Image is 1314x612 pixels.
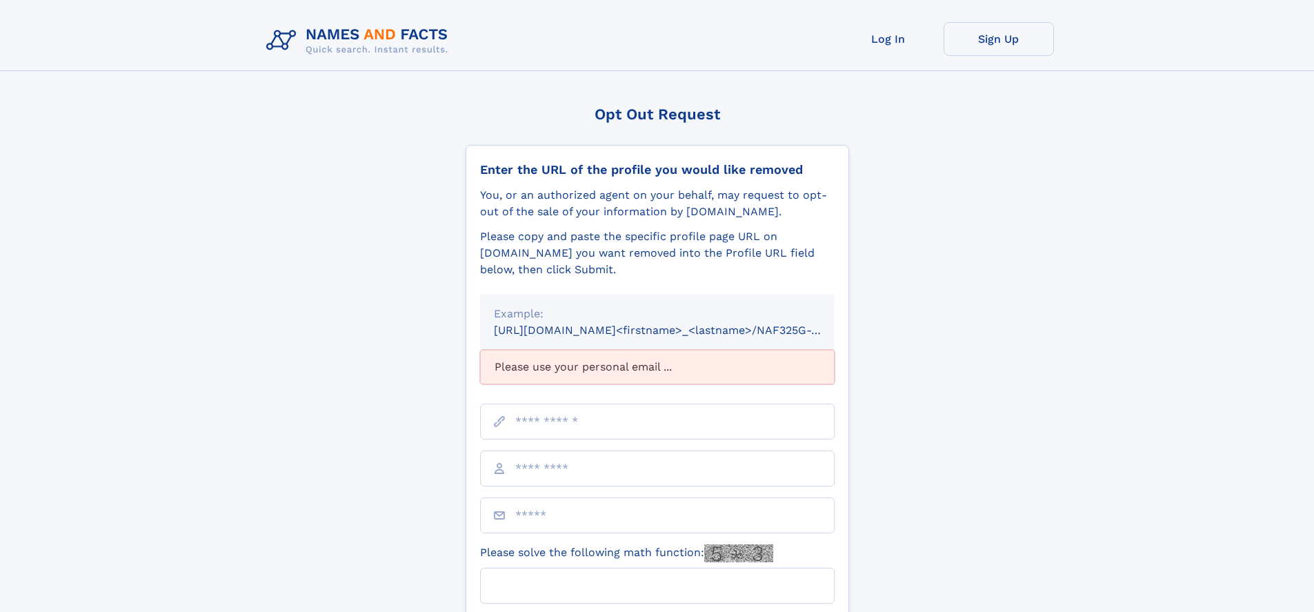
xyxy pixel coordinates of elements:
a: Log In [833,22,944,56]
a: Sign Up [944,22,1054,56]
small: [URL][DOMAIN_NAME]<firstname>_<lastname>/NAF325G-xxxxxxxx [494,324,861,337]
img: Logo Names and Facts [261,22,459,59]
div: You, or an authorized agent on your behalf, may request to opt-out of the sale of your informatio... [480,187,835,220]
div: Enter the URL of the profile you would like removed [480,162,835,177]
div: Opt Out Request [466,106,849,123]
div: Please copy and paste the specific profile page URL on [DOMAIN_NAME] you want removed into the Pr... [480,228,835,278]
div: Please use your personal email ... [480,350,835,384]
div: Example: [494,306,821,322]
label: Please solve the following math function: [480,544,773,562]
